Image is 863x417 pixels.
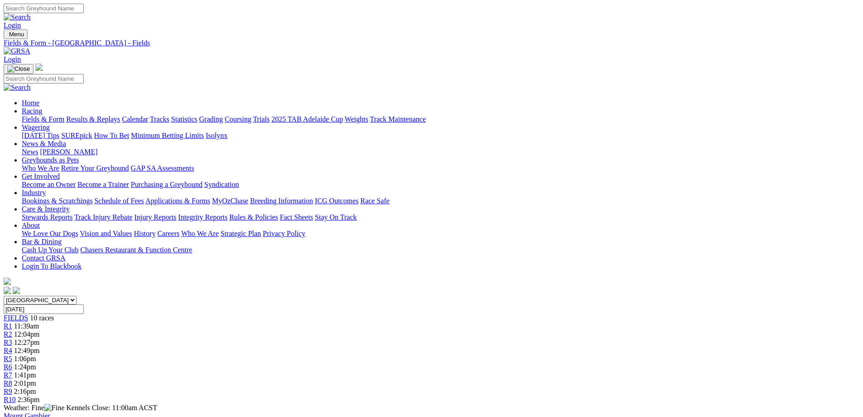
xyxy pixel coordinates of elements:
div: Care & Integrity [22,213,859,221]
img: Search [4,83,31,92]
a: R1 [4,322,12,330]
a: R2 [4,330,12,338]
span: 2:01pm [14,379,36,387]
a: Minimum Betting Limits [131,132,204,139]
a: Retire Your Greyhound [61,164,129,172]
a: Syndication [204,181,239,188]
img: GRSA [4,47,30,55]
a: R3 [4,339,12,346]
a: Cash Up Your Club [22,246,78,254]
a: [DATE] Tips [22,132,59,139]
div: About [22,230,859,238]
a: Who We Are [181,230,219,237]
a: Login [4,55,21,63]
a: R8 [4,379,12,387]
span: 11:39am [14,322,39,330]
span: 12:04pm [14,330,40,338]
a: Isolynx [206,132,227,139]
a: Applications & Forms [145,197,210,205]
a: Schedule of Fees [94,197,144,205]
a: Purchasing a Greyhound [131,181,202,188]
a: R6 [4,363,12,371]
a: Track Injury Rebate [74,213,132,221]
a: Contact GRSA [22,254,65,262]
a: Industry [22,189,46,196]
a: R10 [4,396,16,403]
a: Become a Trainer [77,181,129,188]
img: twitter.svg [13,287,20,294]
a: Bar & Dining [22,238,62,245]
img: logo-grsa-white.png [4,278,11,285]
a: We Love Our Dogs [22,230,78,237]
a: History [134,230,155,237]
span: 10 races [30,314,54,322]
a: How To Bet [94,132,130,139]
a: Careers [157,230,179,237]
a: Statistics [171,115,198,123]
a: Care & Integrity [22,205,70,213]
span: Kennels Close: 11:00am ACST [66,404,157,412]
a: Strategic Plan [221,230,261,237]
a: Stewards Reports [22,213,72,221]
span: Weather: Fine [4,404,66,412]
img: Fine [44,404,64,412]
img: logo-grsa-white.png [35,64,43,71]
a: Track Maintenance [370,115,426,123]
div: Racing [22,115,859,123]
button: Toggle navigation [4,64,34,74]
div: News & Media [22,148,859,156]
span: Menu [9,31,24,38]
a: Results & Replays [66,115,120,123]
input: Select date [4,304,84,314]
a: MyOzChase [212,197,248,205]
a: Racing [22,107,42,115]
a: About [22,221,40,229]
a: Fields & Form [22,115,64,123]
a: R5 [4,355,12,363]
a: 2025 TAB Adelaide Cup [271,115,343,123]
a: Home [22,99,39,107]
a: Weights [345,115,368,123]
span: 12:27pm [14,339,40,346]
div: Greyhounds as Pets [22,164,859,172]
button: Toggle navigation [4,29,28,39]
a: Race Safe [360,197,389,205]
div: Industry [22,197,859,205]
a: Bookings & Scratchings [22,197,92,205]
a: Breeding Information [250,197,313,205]
div: Wagering [22,132,859,140]
a: Calendar [122,115,148,123]
img: Search [4,13,31,21]
span: 1:41pm [14,371,36,379]
div: Get Involved [22,181,859,189]
a: Rules & Policies [229,213,278,221]
a: [PERSON_NAME] [40,148,97,156]
a: FIELDS [4,314,28,322]
a: Privacy Policy [263,230,305,237]
a: Login [4,21,21,29]
a: Chasers Restaurant & Function Centre [80,246,192,254]
a: R7 [4,371,12,379]
a: News [22,148,38,156]
a: Coursing [225,115,251,123]
a: Get Involved [22,172,60,180]
a: Fields & Form - [GEOGRAPHIC_DATA] - Fields [4,39,859,47]
a: Become an Owner [22,181,76,188]
a: R4 [4,347,12,354]
span: 12:49pm [14,347,40,354]
input: Search [4,74,84,83]
a: R9 [4,388,12,395]
span: 1:24pm [14,363,36,371]
a: SUREpick [61,132,92,139]
span: 2:16pm [14,388,36,395]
